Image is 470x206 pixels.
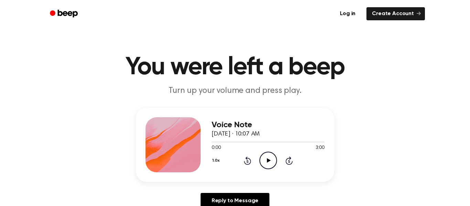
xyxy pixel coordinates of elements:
button: 1.0x [212,155,222,166]
h3: Voice Note [212,120,324,130]
a: Beep [45,7,84,21]
p: Turn up your volume and press play. [103,85,367,97]
span: 3:00 [316,144,324,152]
a: Log in [333,6,362,22]
a: Create Account [366,7,425,20]
span: [DATE] · 10:07 AM [212,131,260,137]
span: 0:00 [212,144,221,152]
h1: You were left a beep [59,55,411,80]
